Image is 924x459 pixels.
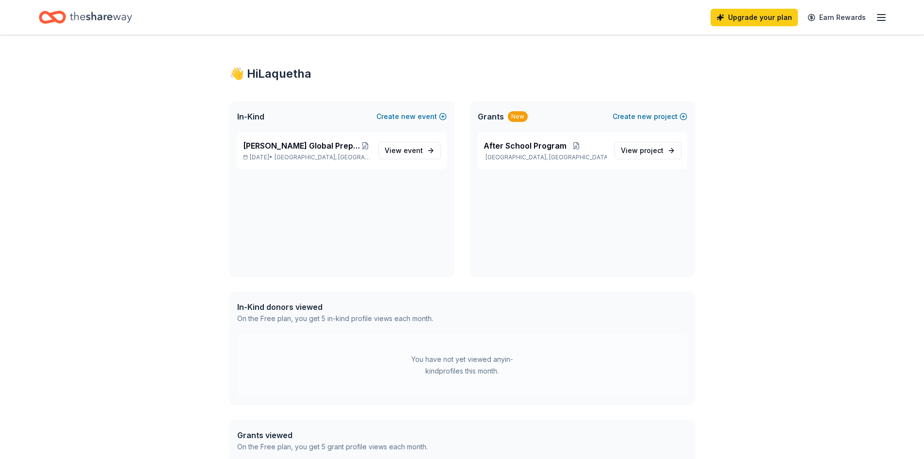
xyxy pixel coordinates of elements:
[243,140,360,152] span: [PERSON_NAME] Global Prep Academy at [PERSON_NAME]
[478,111,504,122] span: Grants
[484,140,567,152] span: After School Program
[613,111,687,122] button: Createnewproject
[385,145,423,156] span: View
[402,354,523,377] div: You have not yet viewed any in-kind profiles this month.
[243,153,371,161] p: [DATE] •
[237,441,428,453] div: On the Free plan, you get 5 grant profile views each month.
[229,66,695,82] div: 👋 Hi Laquetha
[615,142,681,159] a: View project
[237,429,428,441] div: Grants viewed
[237,111,264,122] span: In-Kind
[39,6,132,29] a: Home
[237,301,433,313] div: In-Kind donors viewed
[508,111,528,122] div: New
[275,153,370,161] span: [GEOGRAPHIC_DATA], [GEOGRAPHIC_DATA]
[621,145,664,156] span: View
[637,111,652,122] span: new
[484,153,607,161] p: [GEOGRAPHIC_DATA], [GEOGRAPHIC_DATA]
[401,111,416,122] span: new
[640,146,664,154] span: project
[378,142,441,159] a: View event
[376,111,447,122] button: Createnewevent
[802,9,872,26] a: Earn Rewards
[404,146,423,154] span: event
[711,9,798,26] a: Upgrade your plan
[237,313,433,324] div: On the Free plan, you get 5 in-kind profile views each month.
